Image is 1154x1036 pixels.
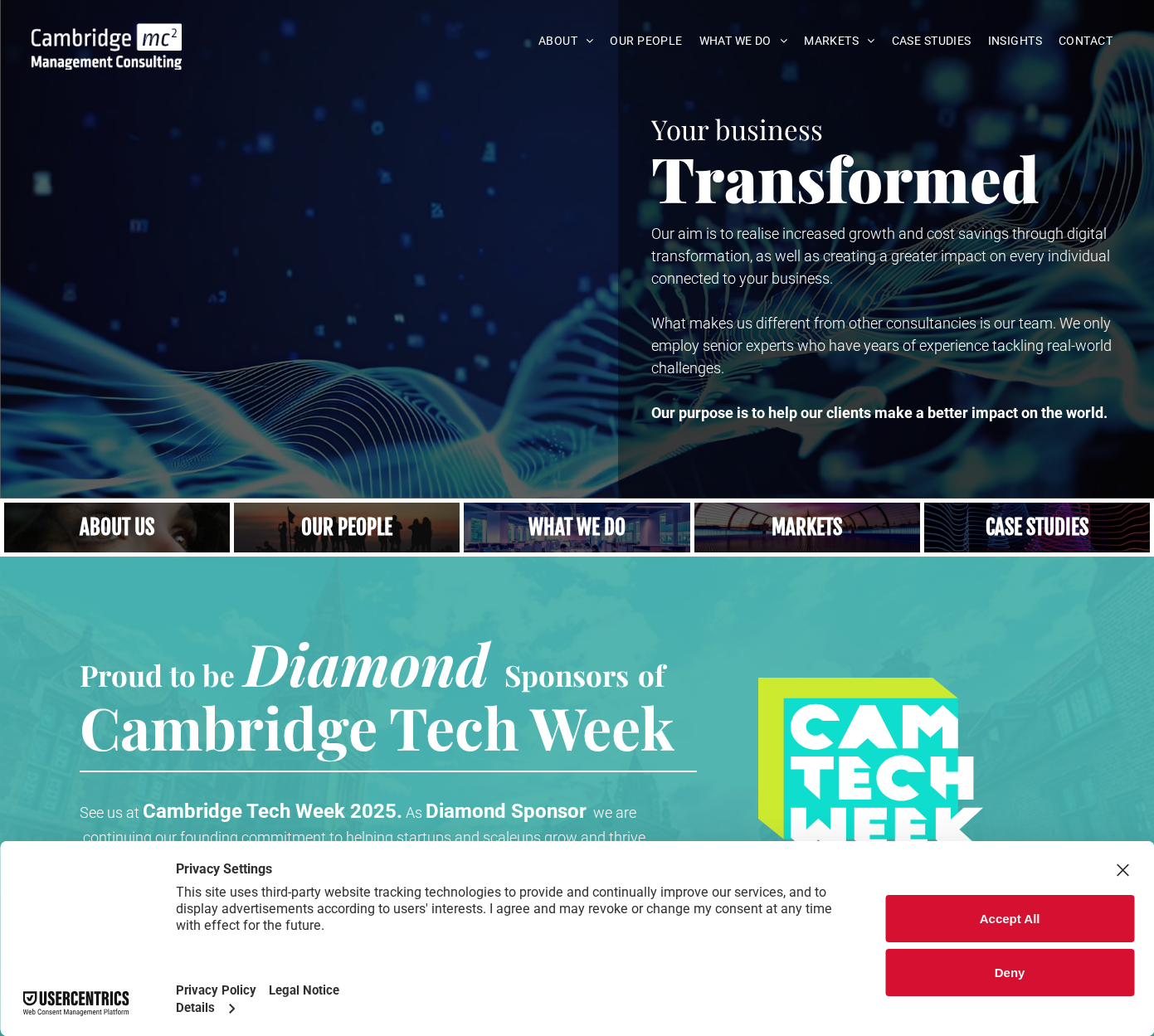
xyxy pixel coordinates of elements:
[406,804,422,821] span: As
[143,800,402,823] strong: Cambridge Tech Week 2025.
[32,26,183,43] a: Your Business Transformed | Cambridge Management Consulting
[651,314,1112,377] span: What makes us different from other consultancies is our team. We only employ senior experts who h...
[651,110,823,147] span: Your business
[796,28,883,54] a: MARKETS
[80,688,674,766] span: Cambridge Tech Week
[4,503,230,552] a: Close up of woman's face, centered on her eyes
[694,503,920,552] a: Our Markets | Cambridge Management Consulting
[244,624,489,702] span: Diamond
[530,28,602,54] a: ABOUT
[83,829,649,846] span: continuing our founding commitment to helping startups and scaleups grow and thrive.
[464,503,689,552] a: A yoga teacher lifting his whole body off the ground in the peacock pose
[1050,28,1121,54] a: CONTACT
[651,225,1110,287] span: Our aim is to realise increased growth and cost savings through digital transformation, as well a...
[758,678,984,851] img: #CAMTECHWEEK logo, Procurement
[924,503,1150,552] a: CASE STUDIES | See an Overview of All Our Case Studies | Cambridge Management Consulting
[80,804,139,821] span: See us at
[80,655,235,694] span: Proud to be
[651,136,1040,219] span: Transformed
[234,503,460,552] a: A crowd in silhouette at sunset, on a rise or lookout point
[691,28,796,54] a: WHAT WE DO
[32,23,183,70] img: Go to Homepage
[504,655,629,694] span: Sponsors
[980,28,1050,54] a: INSIGHTS
[426,800,587,823] strong: Diamond Sponsor
[651,404,1108,421] strong: Our purpose is to help our clients make a better impact on the world.
[884,28,980,54] a: CASE STUDIES
[638,655,665,694] span: of
[593,804,636,821] span: we are
[601,28,690,54] a: OUR PEOPLE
